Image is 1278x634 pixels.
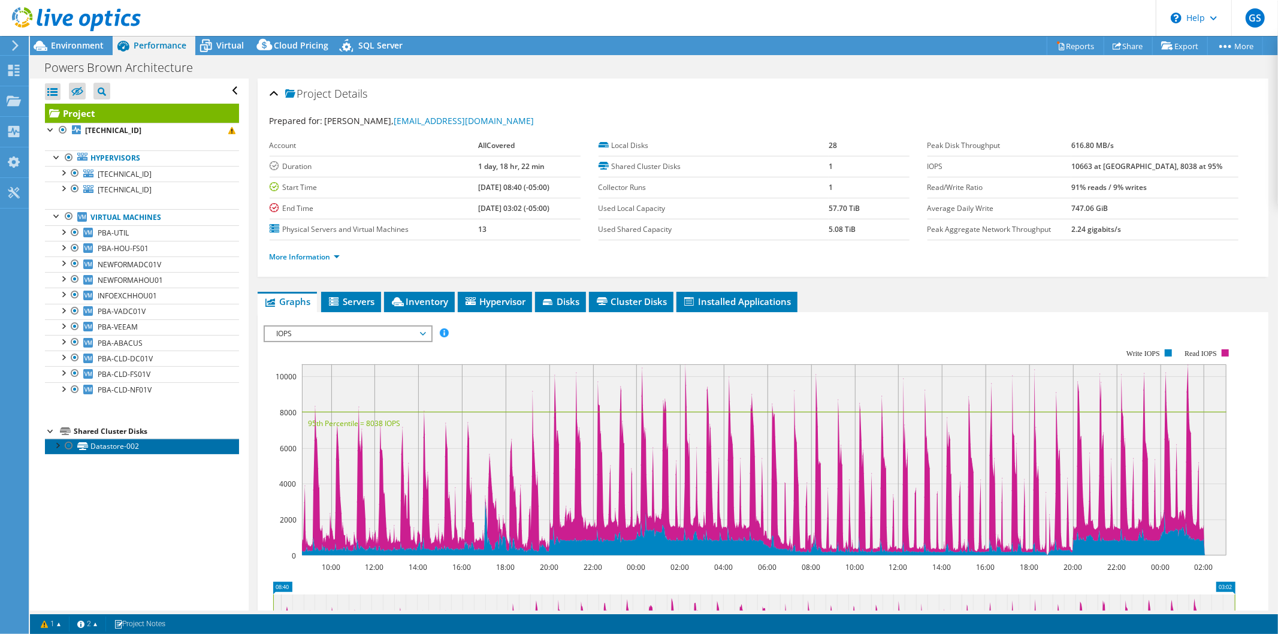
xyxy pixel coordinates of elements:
b: [DATE] 03:02 (-05:00) [478,203,549,213]
label: Average Daily Write [927,203,1071,215]
a: Hypervisors [45,150,239,166]
b: [DATE] 08:40 (-05:00) [478,182,549,192]
text: 22:00 [1107,562,1126,572]
a: PBA-CLD-FS01V [45,366,239,382]
a: Project [45,104,239,123]
label: Read/Write Ratio [927,182,1071,194]
b: 747.06 GiB [1071,203,1108,213]
a: Datastore-002 [45,439,239,454]
a: 2 [69,617,106,632]
a: PBA-HOU-FS01 [45,241,239,256]
b: 13 [478,224,487,234]
span: Installed Applications [682,295,791,307]
text: 18:00 [496,562,515,572]
span: Graphs [264,295,311,307]
text: 20:00 [540,562,558,572]
text: 02:00 [670,562,689,572]
text: 02:00 [1194,562,1213,572]
text: 16:00 [976,562,995,572]
text: 12:00 [889,562,907,572]
a: PBA-ABACUS [45,335,239,351]
span: [TECHNICAL_ID] [98,169,152,179]
a: Export [1152,37,1208,55]
span: PBA-CLD-NF01V [98,385,152,395]
div: Shared Cluster Disks [74,424,239,439]
label: Local Disks [599,140,829,152]
b: 28 [829,140,837,150]
a: NEWFORMADC01V [45,256,239,272]
b: 5.08 TiB [829,224,856,234]
text: 14:00 [932,562,951,572]
span: Hypervisor [464,295,526,307]
label: Prepared for: [270,115,323,126]
span: Details [335,86,368,101]
text: 14:00 [409,562,427,572]
text: 20:00 [1064,562,1082,572]
text: 16:00 [452,562,471,572]
span: Cluster Disks [595,295,667,307]
text: 18:00 [1020,562,1038,572]
a: [TECHNICAL_ID] [45,182,239,197]
a: [TECHNICAL_ID] [45,123,239,138]
a: [TECHNICAL_ID] [45,166,239,182]
span: Performance [134,40,186,51]
a: PBA-CLD-NF01V [45,382,239,398]
b: 616.80 MB/s [1071,140,1114,150]
b: AllCovered [478,140,515,150]
b: 10663 at [GEOGRAPHIC_DATA], 8038 at 95% [1071,161,1222,171]
span: Servers [327,295,375,307]
label: IOPS [927,161,1071,173]
text: Write IOPS [1126,349,1160,358]
span: Cloud Pricing [274,40,328,51]
a: PBA-UTIL [45,225,239,241]
span: Disks [541,295,580,307]
b: 91% reads / 9% writes [1071,182,1147,192]
text: Read IOPS [1185,349,1217,358]
span: Environment [51,40,104,51]
text: 08:00 [802,562,820,572]
text: 22:00 [584,562,602,572]
text: 10:00 [845,562,864,572]
span: IOPS [271,327,425,341]
a: PBA-VADC01V [45,304,239,319]
span: INFOEXCHHOU01 [98,291,157,301]
b: 57.70 TiB [829,203,860,213]
text: 4000 [279,479,296,489]
text: 6000 [280,443,297,454]
a: [EMAIL_ADDRESS][DOMAIN_NAME] [394,115,534,126]
text: 10000 [276,372,297,382]
label: Physical Servers and Virtual Machines [270,224,478,236]
label: Duration [270,161,478,173]
label: Peak Disk Throughput [927,140,1071,152]
text: 95th Percentile = 8038 IOPS [308,418,400,428]
text: 06:00 [758,562,777,572]
span: Inventory [390,295,449,307]
svg: \n [1171,13,1182,23]
span: PBA-UTIL [98,228,129,238]
b: 1 day, 18 hr, 22 min [478,161,545,171]
span: PBA-CLD-DC01V [98,354,153,364]
text: 04:00 [714,562,733,572]
label: Start Time [270,182,478,194]
span: NEWFORMADC01V [98,259,161,270]
a: PBA-VEEAM [45,319,239,335]
span: GS [1246,8,1265,28]
text: 12:00 [365,562,383,572]
label: Shared Cluster Disks [599,161,829,173]
a: PBA-CLD-DC01V [45,351,239,366]
label: Used Shared Capacity [599,224,829,236]
a: More Information [270,252,340,262]
label: Collector Runs [599,182,829,194]
span: [TECHNICAL_ID] [98,185,152,195]
a: 1 [32,617,70,632]
span: NEWFORMAHOU01 [98,275,163,285]
text: 0 [292,551,296,561]
a: Share [1104,37,1153,55]
a: NEWFORMAHOU01 [45,272,239,288]
span: PBA-VADC01V [98,306,146,316]
text: 10:00 [322,562,340,572]
b: 1 [829,161,833,171]
span: [PERSON_NAME], [325,115,534,126]
a: More [1207,37,1263,55]
label: Peak Aggregate Network Throughput [927,224,1071,236]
